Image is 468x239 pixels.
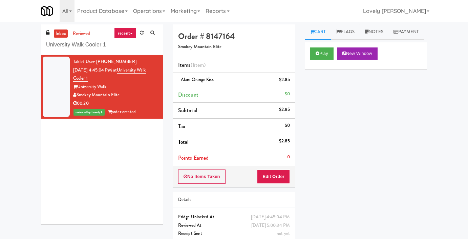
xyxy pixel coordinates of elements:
[285,121,290,130] div: $0
[94,58,136,65] span: · [PHONE_NUMBER]
[181,76,214,83] span: Alani Orange Kiss
[73,67,117,73] span: [DATE] 4:45:04 PM at
[285,90,290,98] div: $0
[178,138,189,146] span: Total
[178,32,290,41] h4: Order # 8147164
[178,230,290,238] div: Receipt Sent
[337,47,378,60] button: New Window
[71,29,92,38] a: reviewed
[279,105,290,114] div: $2.85
[178,44,290,49] h5: Smokey Mountain Elite
[251,213,290,221] div: [DATE] 4:45:04 PM
[305,24,331,40] a: Cart
[178,61,206,69] span: Items
[73,83,158,91] div: University Walk
[178,170,226,184] button: No Items Taken
[277,230,290,237] span: not yet
[194,61,204,69] ng-pluralize: item
[287,153,290,161] div: 0
[178,91,198,99] span: Discount
[41,55,163,119] li: Tablet User· [PHONE_NUMBER][DATE] 4:45:04 PM atUniversity Walk Cooler 1University WalkSmokey Moun...
[73,91,158,99] div: Smokey Mountain Elite
[108,108,136,115] span: order created
[257,170,290,184] button: Edit Order
[279,76,290,84] div: $2.85
[54,29,68,38] a: inbox
[279,137,290,145] div: $2.85
[73,99,158,108] div: 00:20
[114,28,136,39] a: recent
[178,122,185,130] span: Tax
[73,109,105,116] span: reviewed by Lovely L
[191,61,206,69] span: (1 )
[178,221,290,230] div: Reviewed At
[178,106,197,114] span: Subtotal
[388,24,424,40] a: Payment
[178,213,290,221] div: Fridge Unlocked At
[360,24,388,40] a: Notes
[178,196,290,204] div: Details
[331,24,360,40] a: Flags
[178,154,209,162] span: Points Earned
[251,221,290,230] div: [DATE] 5:00:34 PM
[73,67,146,82] a: University Walk Cooler 1
[73,58,136,65] a: Tablet User· [PHONE_NUMBER]
[310,47,334,60] button: Play
[46,39,158,51] input: Search vision orders
[41,5,53,17] img: Micromart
